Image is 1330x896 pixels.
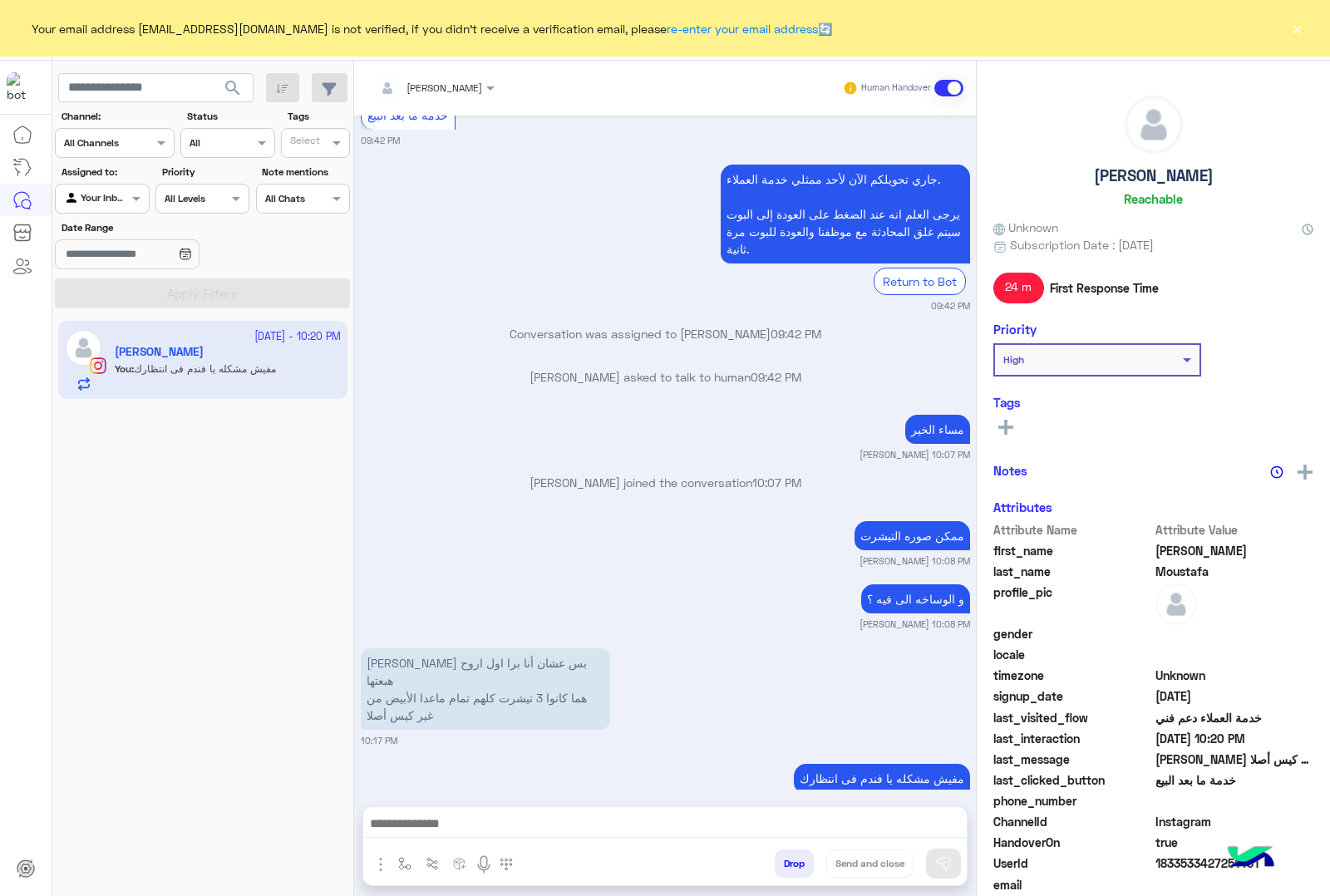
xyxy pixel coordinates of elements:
span: 10:07 PM [752,475,801,490]
img: send voice note [474,854,494,874]
span: gender [993,625,1152,642]
p: 12/10/2025, 9:42 PM [721,165,970,263]
button: Trigger scenario [419,849,446,877]
img: make a call [500,858,513,871]
p: [PERSON_NAME] joined the conversation [361,474,970,491]
img: 713415422032625 [7,72,37,102]
span: 2025-10-12T19:20:26.322Z [1155,730,1314,747]
span: ماشي بس عشان أنا برا اول اروح هبعتها هما كانوا 3 تيشرت كلهم تمام ماعدا الأبيض من غير كيس أصلا [1155,751,1314,768]
span: ChannelId [993,813,1152,830]
button: Send and close [826,849,914,878]
b: High [1003,353,1024,366]
h6: Tags [993,395,1313,410]
button: × [1288,20,1305,37]
a: re-enter your email address [667,22,818,36]
label: Tags [288,109,348,124]
span: timezone [993,667,1152,684]
small: 09:42 PM [931,299,970,313]
span: 8 [1155,813,1314,830]
p: 12/10/2025, 10:07 PM [905,415,970,444]
span: Subscription Date : [DATE] [1010,236,1154,254]
h6: Reachable [1124,191,1183,206]
span: 24 m [993,273,1044,303]
button: Drop [775,849,814,878]
span: HandoverOn [993,834,1152,851]
button: create order [446,849,474,877]
p: [PERSON_NAME] asked to talk to human [361,368,970,386]
span: Unknown [993,219,1058,236]
span: 2025-10-02T18:33:57.984Z [1155,687,1314,705]
span: 1833533427251461 [1155,854,1314,872]
span: Moustafa [1155,563,1314,580]
button: Apply Filters [55,278,350,308]
span: Mahmoud [1155,542,1314,559]
label: Priority [162,165,248,180]
span: [PERSON_NAME] [406,81,482,94]
span: null [1155,646,1314,663]
span: locale [993,646,1152,663]
label: Note mentions [262,165,347,180]
h6: Priority [993,322,1037,337]
span: UserId [993,854,1152,872]
span: email [993,876,1152,894]
img: defaultAdmin.png [1155,583,1197,625]
span: phone_number [993,792,1152,810]
h6: Notes [993,463,1027,478]
span: Your email address [EMAIL_ADDRESS][DOMAIN_NAME] is not verified, if you didn't receive a verifica... [32,20,832,37]
img: send message [935,855,952,872]
span: null [1155,876,1314,894]
img: hulul-logo.png [1222,830,1280,888]
label: Channel: [62,109,173,124]
span: null [1155,625,1314,642]
p: Conversation was assigned to [PERSON_NAME] [361,325,970,342]
p: 12/10/2025, 10:08 PM [861,584,970,613]
span: true [1155,834,1314,851]
span: Attribute Value [1155,521,1314,539]
span: Attribute Name [993,521,1152,539]
span: last_clicked_button [993,771,1152,789]
span: profile_pic [993,583,1152,622]
span: خدمة العملاء دعم فني [1155,709,1314,726]
span: last_visited_flow [993,709,1152,726]
div: Return to Bot [874,268,966,295]
span: search [223,78,243,98]
img: defaultAdmin.png [1126,96,1182,153]
p: 12/10/2025, 10:17 PM [361,648,610,730]
img: add [1298,465,1313,480]
small: [PERSON_NAME] 10:08 PM [860,618,970,631]
div: Select [288,133,320,152]
span: last_interaction [993,730,1152,747]
button: select flow [392,849,419,877]
span: first_name [993,542,1152,559]
label: Date Range [62,220,248,235]
span: خدمة ما بعد البيع [367,108,448,122]
button: search [213,73,254,109]
p: 12/10/2025, 10:08 PM [855,521,970,550]
span: null [1155,792,1314,810]
span: First Response Time [1050,279,1159,297]
label: Status [187,109,273,124]
span: 09:42 PM [771,327,821,341]
small: [PERSON_NAME] 10:07 PM [860,448,970,461]
span: last_message [993,751,1152,768]
small: 09:42 PM [361,134,400,147]
small: Human Handover [861,81,931,95]
small: [PERSON_NAME] 10:08 PM [860,554,970,568]
img: create order [453,857,466,870]
span: خدمة ما بعد البيع [1155,771,1314,789]
p: 12/10/2025, 10:20 PM [794,764,970,793]
img: send attachment [371,854,391,874]
img: select flow [398,857,411,870]
h6: Attributes [993,500,1052,514]
img: Trigger scenario [426,857,439,870]
span: 09:42 PM [751,370,801,384]
span: Unknown [1155,667,1314,684]
small: 10:17 PM [361,734,397,747]
label: Assigned to: [62,165,147,180]
span: signup_date [993,687,1152,705]
img: notes [1270,465,1283,479]
span: last_name [993,563,1152,580]
h5: [PERSON_NAME] [1094,166,1214,185]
